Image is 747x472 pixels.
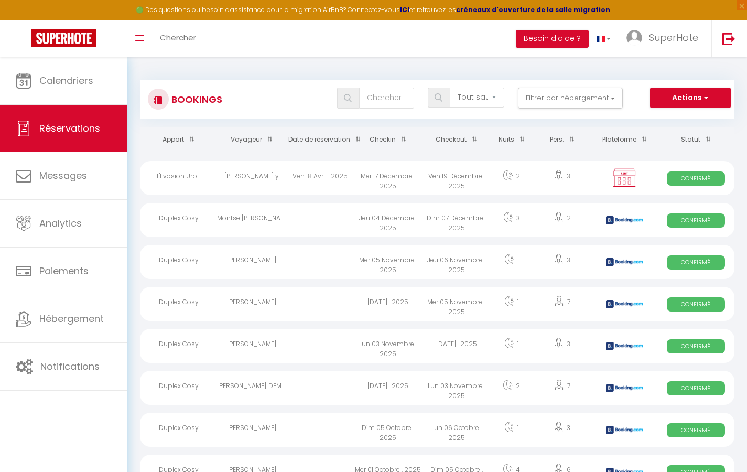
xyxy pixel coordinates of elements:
[152,20,204,57] a: Chercher
[39,312,104,325] span: Hébergement
[39,264,89,277] span: Paiements
[518,88,623,109] button: Filtrer par hébergement
[286,127,354,153] th: Sort by booking date
[39,217,82,230] span: Analytics
[516,30,589,48] button: Besoin d'aide ?
[40,360,100,373] span: Notifications
[39,169,87,182] span: Messages
[160,32,196,43] span: Chercher
[39,122,100,135] span: Réservations
[423,127,491,153] th: Sort by checkout
[592,127,657,153] th: Sort by channel
[650,88,731,109] button: Actions
[657,127,734,153] th: Sort by status
[217,127,285,153] th: Sort by guest
[532,127,591,153] th: Sort by people
[491,127,532,153] th: Sort by nights
[619,20,711,57] a: ... SuperHote
[649,31,698,44] span: SuperHote
[39,74,93,87] span: Calendriers
[169,88,222,111] h3: Bookings
[722,32,735,45] img: logout
[8,4,40,36] button: Ouvrir le widget de chat LiveChat
[626,30,642,46] img: ...
[354,127,422,153] th: Sort by checkin
[456,5,610,14] a: créneaux d'ouverture de la salle migration
[140,127,217,153] th: Sort by rentals
[359,88,414,109] input: Chercher
[31,29,96,47] img: Super Booking
[400,5,409,14] a: ICI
